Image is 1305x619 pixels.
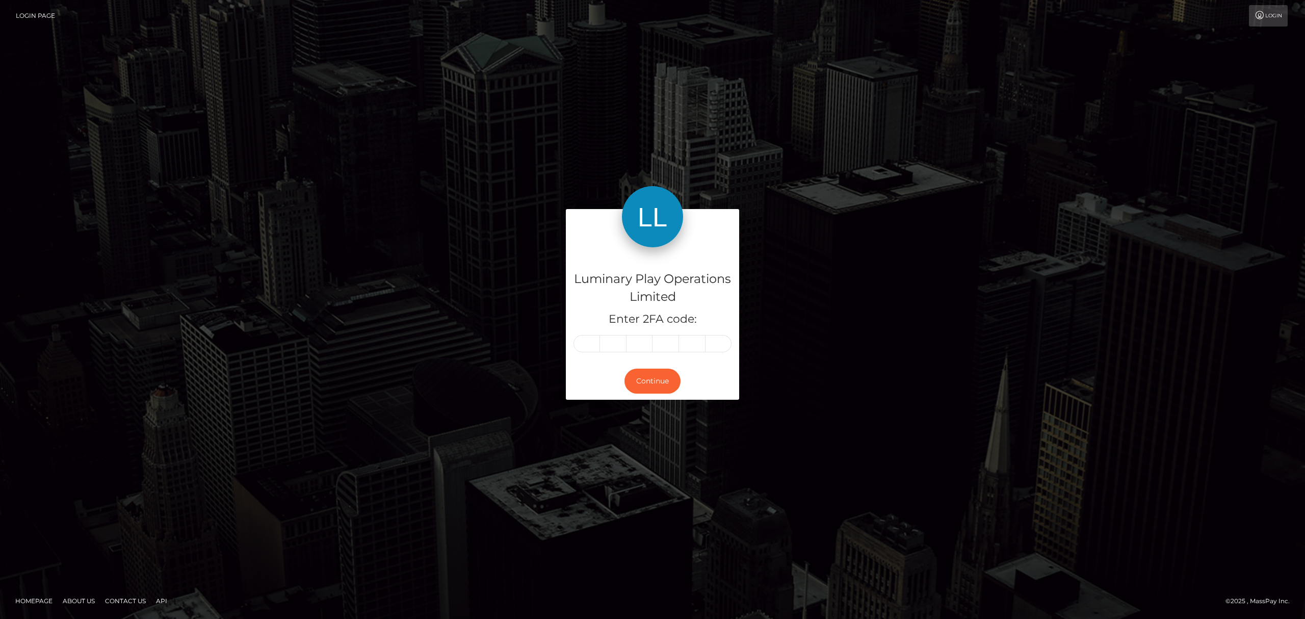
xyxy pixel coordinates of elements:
a: About Us [59,593,99,609]
a: Login Page [16,5,55,27]
h4: Luminary Play Operations Limited [573,270,732,306]
img: Luminary Play Operations Limited [622,186,683,247]
button: Continue [624,369,681,394]
div: © 2025 , MassPay Inc. [1225,596,1297,607]
a: Login [1249,5,1288,27]
a: Homepage [11,593,57,609]
a: Contact Us [101,593,150,609]
a: API [152,593,171,609]
h5: Enter 2FA code: [573,312,732,327]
